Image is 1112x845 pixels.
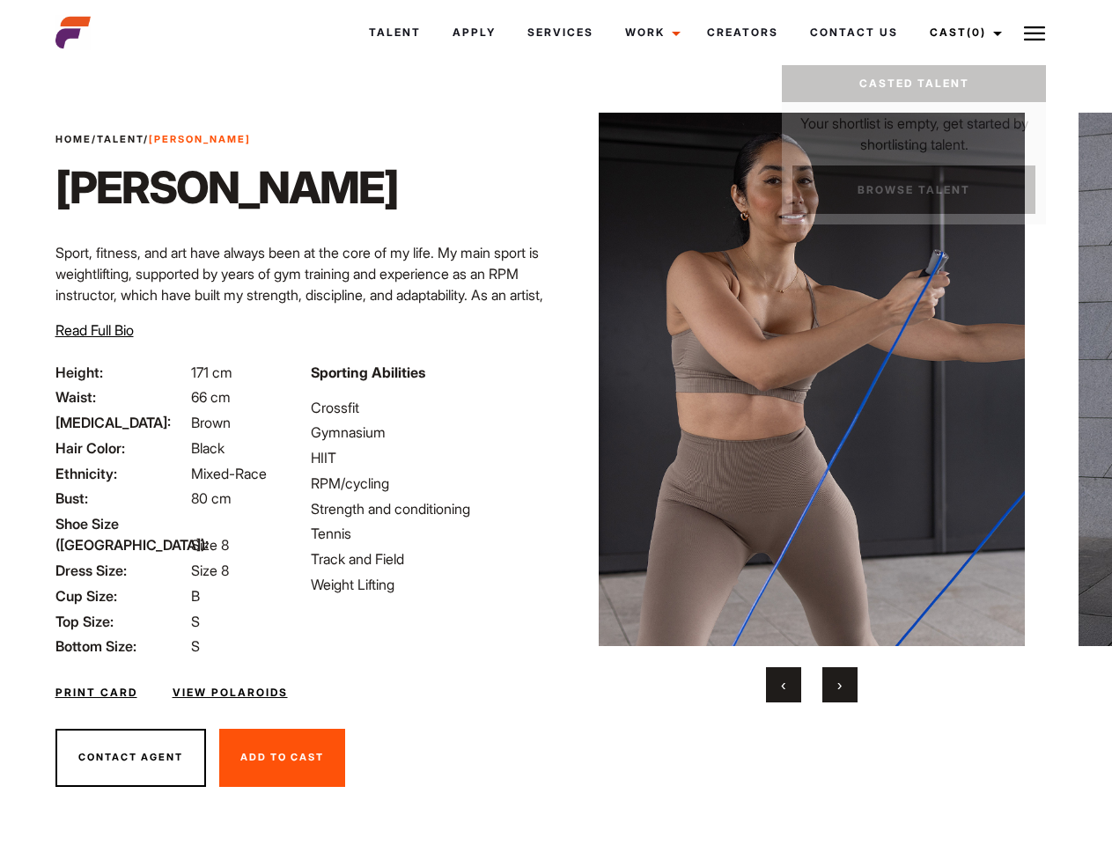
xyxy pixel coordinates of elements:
span: Black [191,439,225,457]
span: Shoe Size ([GEOGRAPHIC_DATA]): [55,513,188,555]
a: Casted Talent [782,65,1046,102]
span: Bust: [55,488,188,509]
span: Ethnicity: [55,463,188,484]
span: S [191,613,200,630]
a: Work [609,9,691,56]
button: Contact Agent [55,729,206,787]
span: Height: [55,362,188,383]
img: cropped-aefm-brand-fav-22-square.png [55,15,91,50]
span: Next [837,676,842,694]
span: Read Full Bio [55,321,134,339]
span: B [191,587,200,605]
span: Brown [191,414,231,431]
p: Your shortlist is empty, get started by shortlisting talent. [782,102,1046,155]
a: Apply [437,9,512,56]
span: 80 cm [191,489,232,507]
span: 171 cm [191,364,232,381]
span: Top Size: [55,611,188,632]
li: Crossfit [311,397,545,418]
a: Services [512,9,609,56]
span: S [191,637,200,655]
span: Mixed-Race [191,465,267,482]
p: Sport, fitness, and art have always been at the core of my life. My main sport is weightlifting, ... [55,242,546,348]
li: Track and Field [311,548,545,569]
span: Add To Cast [240,751,324,763]
li: HIIT [311,447,545,468]
strong: Sporting Abilities [311,364,425,381]
a: Talent [97,133,144,145]
span: (0) [967,26,986,39]
a: Creators [691,9,794,56]
li: Weight Lifting [311,574,545,595]
span: 66 cm [191,388,231,406]
span: Waist: [55,386,188,408]
button: Add To Cast [219,729,345,787]
strong: [PERSON_NAME] [149,133,251,145]
li: Strength and conditioning [311,498,545,519]
span: Cup Size: [55,585,188,606]
a: Print Card [55,685,137,701]
li: Tennis [311,523,545,544]
a: View Polaroids [173,685,288,701]
span: Bottom Size: [55,636,188,657]
a: Cast(0) [914,9,1013,56]
span: Dress Size: [55,560,188,581]
span: / / [55,132,251,147]
span: Size 8 [191,562,229,579]
a: Contact Us [794,9,914,56]
a: Browse Talent [792,165,1035,214]
span: Hair Color: [55,437,188,459]
span: Size 8 [191,536,229,554]
h1: [PERSON_NAME] [55,161,398,214]
span: Previous [781,676,785,694]
span: [MEDICAL_DATA]: [55,412,188,433]
li: Gymnasium [311,422,545,443]
a: Talent [353,9,437,56]
li: RPM/cycling [311,473,545,494]
a: Home [55,133,92,145]
button: Read Full Bio [55,320,134,341]
img: Burger icon [1024,23,1045,44]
